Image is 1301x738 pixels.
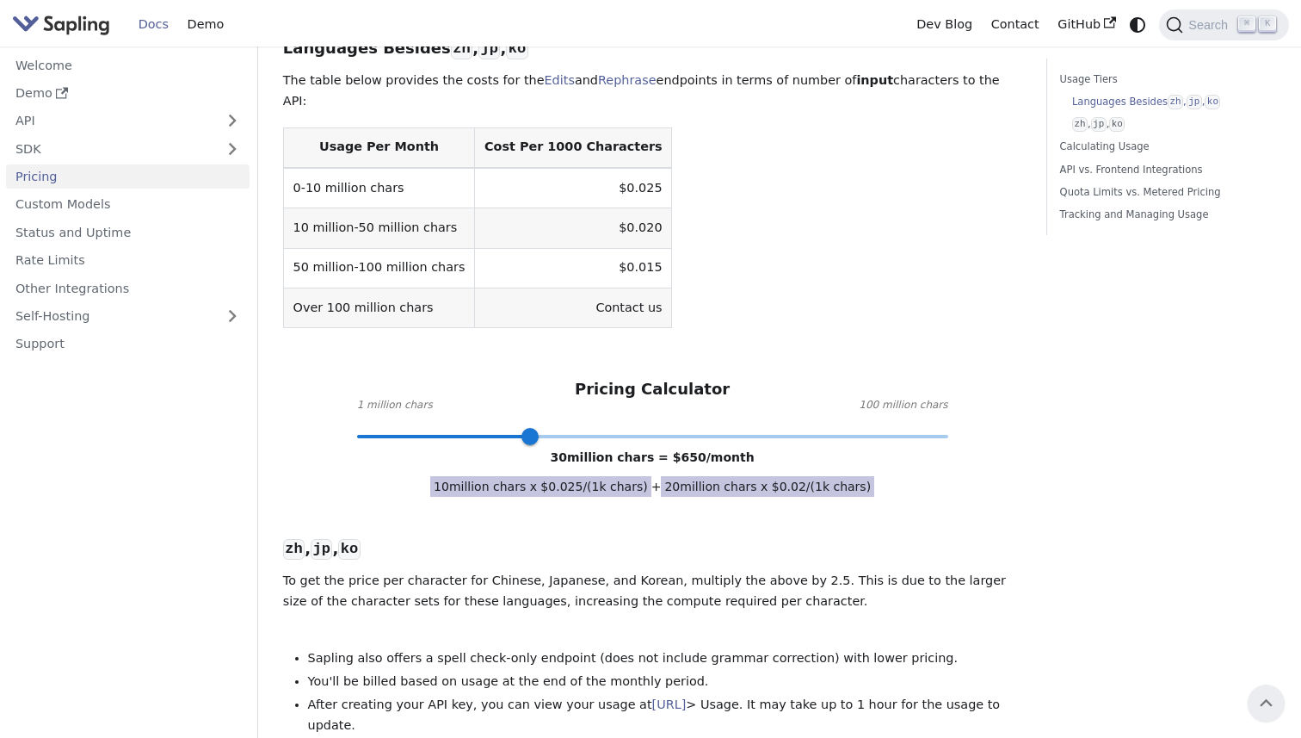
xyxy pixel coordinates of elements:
[661,476,874,497] span: 20 million chars x $ 0.02 /(1k chars)
[283,288,474,328] td: Over 100 million chars
[6,164,250,189] a: Pricing
[982,11,1049,38] a: Contact
[575,380,730,400] h3: Pricing Calculator
[1091,117,1107,132] code: jp
[308,695,1022,736] li: After creating your API key, you can view your usage at > Usage. It may take up to 1 hour for the...
[283,248,474,288] td: 50 million-100 million chars
[6,81,250,106] a: Demo
[475,127,672,168] th: Cost Per 1000 Characters
[283,208,474,248] td: 10 million-50 million chars
[308,672,1022,692] li: You'll be billed based on usage at the end of the monthly period.
[1248,685,1285,722] button: Scroll back to top
[283,168,474,208] td: 0-10 million chars
[652,698,687,711] a: [URL]
[338,539,360,560] code: ko
[215,109,250,133] button: Expand sidebar category 'API'
[6,332,250,357] a: Support
[6,109,215,133] a: API
[551,450,755,464] span: 30 million chars = $ 650 /month
[6,220,250,245] a: Status and Uptime
[856,73,893,87] strong: input
[859,397,947,414] span: 100 million chars
[1060,139,1270,155] a: Calculating Usage
[475,248,672,288] td: $0.015
[1187,95,1202,109] code: jp
[308,648,1022,669] li: Sapling also offers a spell check-only endpoint (does not include grammar correction) with lower ...
[1060,207,1270,223] a: Tracking and Managing Usage
[1168,95,1183,109] code: zh
[283,71,1022,112] p: The table below provides the costs for the and endpoints in terms of number of characters to the ...
[6,192,250,217] a: Custom Models
[1048,11,1125,38] a: GitHub
[1109,117,1125,132] code: ko
[12,12,110,37] img: Sapling.ai
[475,168,672,208] td: $0.025
[1259,16,1276,32] kbd: K
[129,11,178,38] a: Docs
[1060,184,1270,201] a: Quota Limits vs. Metered Pricing
[1159,9,1288,40] button: Search (Command+K)
[430,476,651,497] span: 10 million chars x $ 0.025 /(1k chars)
[6,248,250,273] a: Rate Limits
[475,288,672,328] td: Contact us
[283,127,474,168] th: Usage Per Month
[283,539,1022,559] h3: , ,
[1125,12,1150,37] button: Switch between dark and light mode (currently system mode)
[907,11,981,38] a: Dev Blog
[215,136,250,161] button: Expand sidebar category 'SDK'
[6,276,250,301] a: Other Integrations
[1060,71,1270,88] a: Usage Tiers
[1060,162,1270,178] a: API vs. Frontend Integrations
[478,39,500,59] code: jp
[283,539,305,560] code: zh
[1072,117,1088,132] code: zh
[1238,16,1255,32] kbd: ⌘
[545,73,575,87] a: Edits
[6,53,250,78] a: Welcome
[357,397,433,414] span: 1 million chars
[178,11,233,38] a: Demo
[6,304,250,329] a: Self-Hosting
[1072,94,1264,110] a: Languages Besideszh,jp,ko
[283,39,1022,59] h3: Languages Besides , ,
[598,73,657,87] a: Rephrase
[283,571,1022,612] p: To get the price per character for Chinese, Japanese, and Korean, multiply the above by 2.5. This...
[311,539,332,560] code: jp
[1072,116,1264,133] a: zh,jp,ko
[6,136,215,161] a: SDK
[451,39,472,59] code: zh
[1183,18,1238,32] span: Search
[1205,95,1220,109] code: ko
[12,12,116,37] a: Sapling.ai
[475,208,672,248] td: $0.020
[506,39,527,59] code: ko
[651,480,662,493] span: +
